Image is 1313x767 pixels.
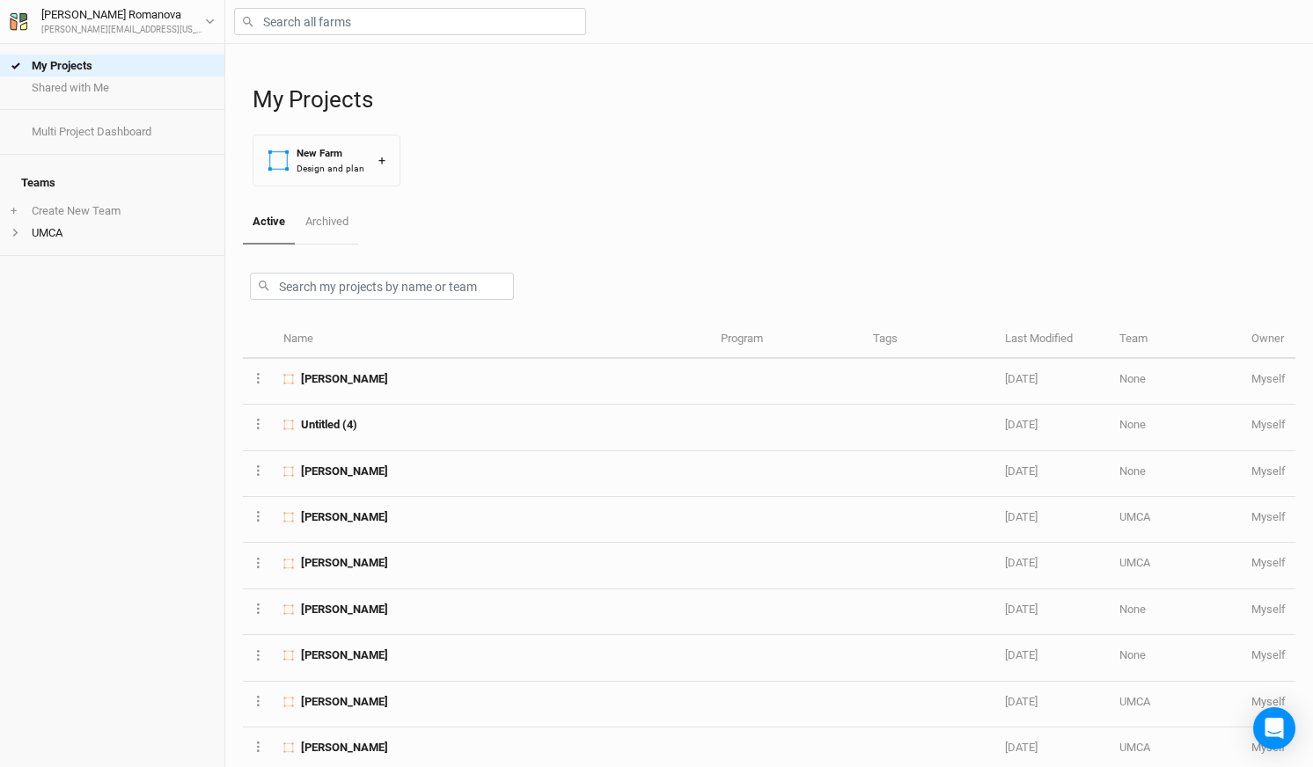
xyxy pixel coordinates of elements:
[1110,589,1242,635] td: None
[234,8,586,35] input: Search all farms
[1005,418,1038,431] span: Sep 11, 2025 3:36 PM
[1110,359,1242,405] td: None
[297,146,364,161] div: New Farm
[297,162,364,175] div: Design and plan
[1251,372,1286,385] span: o.romanova@missouri.edu
[301,694,388,710] span: Michael Krumpelman
[1110,451,1242,497] td: None
[11,204,17,218] span: +
[1005,741,1038,754] span: Jun 30, 2025 7:39 PM
[295,201,357,243] a: Archived
[9,5,216,37] button: [PERSON_NAME] Romanova[PERSON_NAME][EMAIL_ADDRESS][US_STATE][DOMAIN_NAME]
[1005,464,1038,478] span: Sep 3, 2025 12:57 PM
[301,602,388,617] span: Bryant Dianna
[301,371,388,387] span: Graybill Claude
[301,417,357,433] span: Untitled (4)
[41,6,205,24] div: [PERSON_NAME] Romanova
[1110,497,1242,543] td: UMCA
[274,321,711,359] th: Name
[243,201,295,245] a: Active
[253,86,1295,113] h1: My Projects
[1005,648,1038,661] span: Jul 17, 2025 11:57 AM
[1110,543,1242,588] td: UMCA
[1110,405,1242,450] td: None
[41,24,205,37] div: [PERSON_NAME][EMAIL_ADDRESS][US_STATE][DOMAIN_NAME]
[995,321,1110,359] th: Last Modified
[250,273,514,300] input: Search my projects by name or team
[11,165,214,201] h4: Teams
[253,135,400,186] button: New FarmDesign and plan+
[1005,556,1038,569] span: Jul 30, 2025 5:17 PM
[301,647,388,663] span: Josiah Mulvihill
[1251,556,1286,569] span: o.romanova@missouri.edu
[1251,464,1286,478] span: o.romanova@missouri.edu
[1251,741,1286,754] span: o.romanova@missouri.edu
[1005,372,1038,385] span: Sep 11, 2025 3:50 PM
[1253,707,1295,749] div: Open Intercom Messenger
[1251,695,1286,708] span: o.romanova@missouri.edu
[1110,635,1242,681] td: None
[1110,321,1242,359] th: Team
[1242,321,1295,359] th: Owner
[1251,648,1286,661] span: o.romanova@missouri.edu
[1005,603,1038,616] span: Jul 29, 2025 5:04 PM
[378,151,385,170] div: +
[1251,603,1286,616] span: o.romanova@missouri.edu
[301,464,388,479] span: Bill Rouggly
[711,321,862,359] th: Program
[1251,418,1286,431] span: o.romanova@missouri.edu
[1251,510,1286,523] span: o.romanova@missouri.edu
[1110,682,1242,727] td: UMCA
[1005,510,1038,523] span: Sep 3, 2025 12:47 PM
[863,321,995,359] th: Tags
[301,509,388,525] span: Otis Miller
[1005,695,1038,708] span: Jul 10, 2025 7:54 PM
[301,555,388,571] span: Bell Timothy
[301,740,388,756] span: Ryan Dierking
